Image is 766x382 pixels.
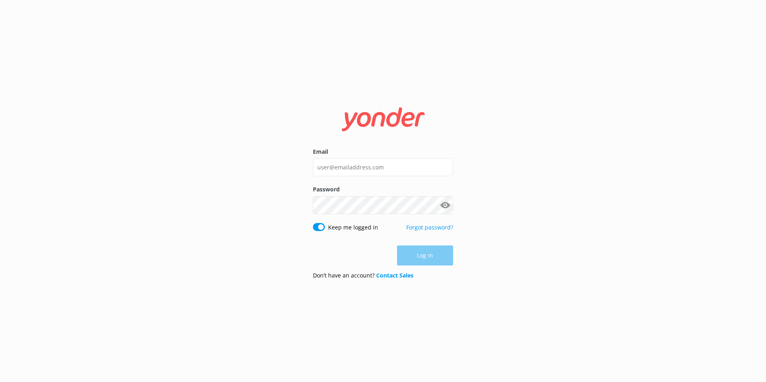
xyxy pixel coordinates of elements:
[437,197,453,213] button: Show password
[313,185,453,194] label: Password
[313,271,413,280] p: Don’t have an account?
[313,158,453,176] input: user@emailaddress.com
[376,271,413,279] a: Contact Sales
[328,223,378,232] label: Keep me logged in
[406,223,453,231] a: Forgot password?
[313,147,453,156] label: Email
